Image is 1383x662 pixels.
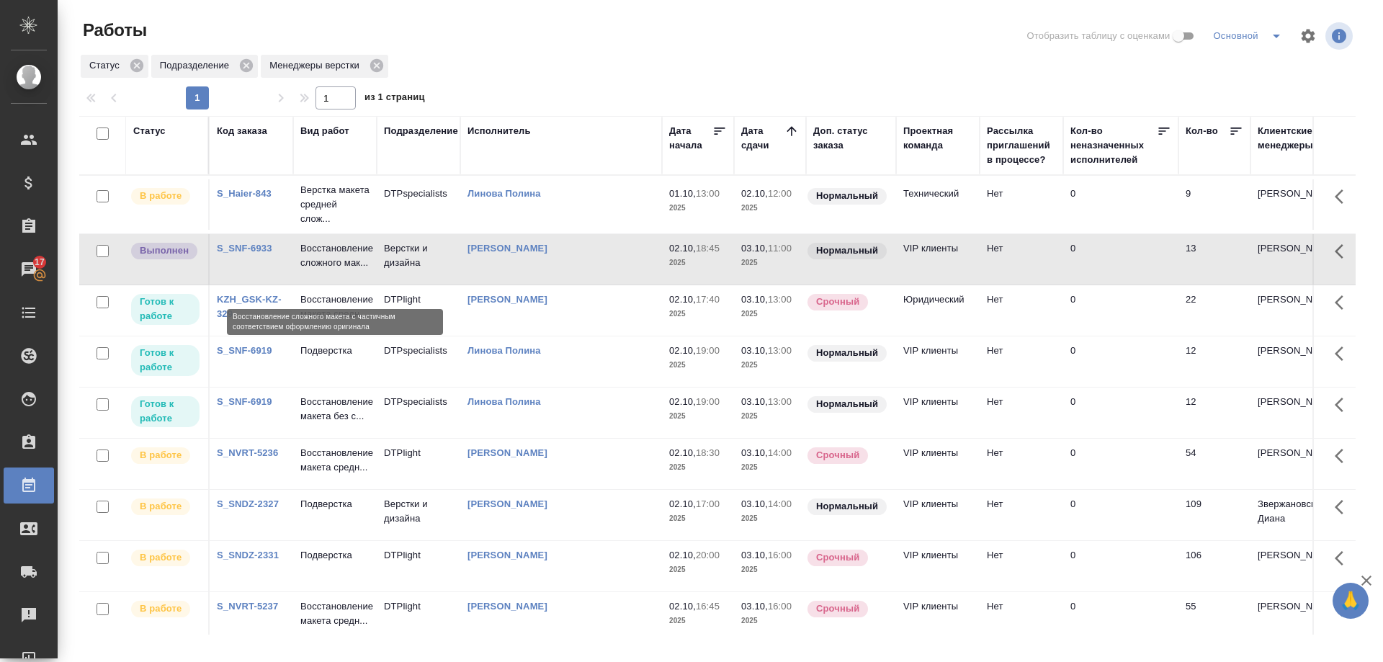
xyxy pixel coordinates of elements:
td: DTPlight [377,285,460,336]
td: VIP клиенты [896,541,980,591]
p: 2025 [669,358,727,372]
button: Здесь прячутся важные кнопки [1326,285,1361,320]
p: Готов к работе [140,346,191,375]
button: Здесь прячутся важные кнопки [1326,439,1361,473]
td: 0 [1063,592,1178,643]
div: Вид работ [300,124,349,138]
td: 55 [1178,592,1250,643]
td: 0 [1063,439,1178,489]
td: 0 [1063,336,1178,387]
div: Исполнитель может приступить к работе [130,344,201,377]
p: 02.10, [669,243,696,254]
p: Менеджеры верстки [269,58,364,73]
span: 🙏 [1338,586,1363,616]
div: Код заказа [217,124,267,138]
div: Клиентские менеджеры [1258,124,1327,153]
td: Нет [980,179,1063,230]
td: 9 [1178,179,1250,230]
td: [PERSON_NAME] [1250,592,1334,643]
div: Менеджеры верстки [261,55,388,78]
p: 03.10, [741,345,768,356]
td: [PERSON_NAME] [1250,336,1334,387]
td: Верстки и дизайна [377,490,460,540]
p: 14:00 [768,498,792,509]
td: 0 [1063,490,1178,540]
p: В работе [140,189,182,203]
td: Технический [896,179,980,230]
p: Готов к работе [140,397,191,426]
td: VIP клиенты [896,388,980,438]
td: Нет [980,439,1063,489]
div: Кол-во неназначенных исполнителей [1070,124,1157,167]
div: Подразделение [151,55,258,78]
span: Отобразить таблицу с оценками [1027,29,1171,43]
span: 17 [26,255,53,269]
p: 2025 [669,201,727,215]
a: Линова Полина [467,396,541,407]
p: Срочный [816,550,859,565]
td: [PERSON_NAME] [1250,234,1334,285]
p: 17:00 [696,498,720,509]
div: Дата сдачи [741,124,784,153]
td: 12 [1178,388,1250,438]
p: 02.10, [669,601,696,612]
td: VIP клиенты [896,490,980,540]
p: 19:00 [696,396,720,407]
p: 2025 [669,511,727,526]
div: Исполнитель выполняет работу [130,446,201,465]
p: 2025 [669,256,727,270]
td: Нет [980,592,1063,643]
p: 01.10, [669,188,696,199]
button: Здесь прячутся важные кнопки [1326,388,1361,422]
div: Подразделение [384,124,458,138]
td: Нет [980,490,1063,540]
p: 2025 [741,511,799,526]
p: 18:30 [696,447,720,458]
p: Нормальный [816,346,878,360]
p: 03.10, [741,550,768,560]
a: 17 [4,251,54,287]
p: В работе [140,499,182,514]
p: Нормальный [816,243,878,258]
p: 2025 [669,614,727,628]
p: 2025 [741,201,799,215]
p: Срочный [816,601,859,616]
p: 13:00 [768,294,792,305]
p: Статус [89,58,125,73]
p: 02.10, [741,188,768,199]
a: S_SNF-6919 [217,345,272,356]
td: VIP клиенты [896,439,980,489]
a: Линова Полина [467,188,541,199]
span: Работы [79,19,147,42]
p: 02.10, [669,294,696,305]
div: split button [1209,24,1291,48]
div: Исполнитель завершил работу [130,241,201,261]
td: Нет [980,541,1063,591]
button: Здесь прячутся важные кнопки [1326,179,1361,214]
p: 2025 [741,256,799,270]
a: [PERSON_NAME] [467,498,547,509]
a: [PERSON_NAME] [467,447,547,458]
a: S_SNF-6919 [217,396,272,407]
button: Здесь прячутся важные кнопки [1326,490,1361,524]
td: Звержановская Диана [1250,490,1334,540]
p: 03.10, [741,294,768,305]
p: 2025 [741,307,799,321]
div: Исполнитель выполняет работу [130,548,201,568]
p: Нормальный [816,397,878,411]
p: 03.10, [741,498,768,509]
p: Восстановление макета без с... [300,395,370,424]
a: Линова Полина [467,345,541,356]
p: 14:00 [768,447,792,458]
td: Юридический [896,285,980,336]
div: Рассылка приглашений в процессе? [987,124,1056,167]
td: VIP клиенты [896,336,980,387]
div: Исполнитель выполняет работу [130,599,201,619]
p: Подверстка [300,548,370,563]
span: Посмотреть информацию [1325,22,1356,50]
td: DTPlight [377,592,460,643]
p: 02.10, [669,550,696,560]
p: 17:40 [696,294,720,305]
td: DTPspecialists [377,388,460,438]
p: Нормальный [816,189,878,203]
